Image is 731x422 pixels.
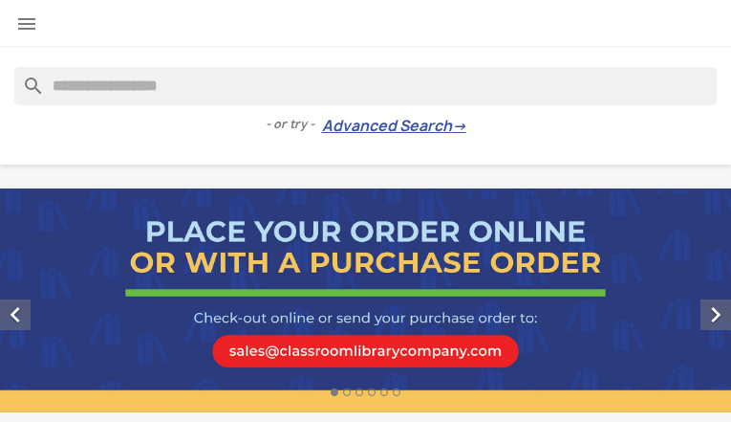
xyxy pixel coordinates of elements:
[14,67,37,90] i: search
[322,117,466,136] a: Advanced Search→
[452,117,466,136] span: →
[266,115,322,134] span: - or try -
[14,67,717,105] input: Search
[15,12,38,35] i: 
[700,300,731,330] i: 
